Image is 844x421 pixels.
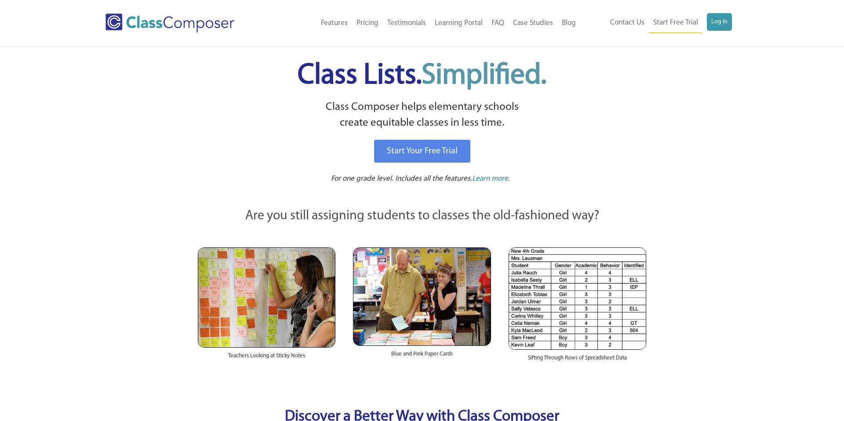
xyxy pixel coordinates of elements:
[316,14,352,33] a: Features
[198,348,335,369] div: Teachers Looking at Sticky Notes
[383,14,430,33] a: Testimonials
[430,14,487,33] a: Learning Portal
[707,13,732,31] a: Log In
[472,174,510,185] a: Learn more.
[580,13,732,33] nav: Header Menu
[352,14,383,33] a: Pricing
[387,147,458,156] span: Start Your Free Trial
[331,175,472,182] span: For one grade level. Includes all the features.
[105,14,234,33] img: Class Composer
[649,13,702,33] a: Start Free Trial
[353,346,491,367] div: Blue and Pink Paper Cards
[374,140,470,163] a: Start Your Free Trial
[509,247,646,350] img: Spreadsheets
[509,350,646,371] div: Sifting Through Rows of Spreadsheet Data
[557,14,580,33] a: Blog
[472,175,510,182] span: Learn more.
[509,14,557,33] a: Case Studies
[353,247,491,345] img: Blue and Pink Paper Cards
[270,14,580,33] nav: Header Menu
[298,62,546,90] span: Class Lists.
[196,99,648,131] p: Class Composer helps elementary schools create equitable classes in less time.
[198,207,646,226] p: Are you still assigning students to classes the old-fashioned way?
[606,13,649,33] a: Contact Us
[198,247,335,348] img: Teachers Looking at Sticky Notes
[487,14,509,33] a: FAQ
[422,62,546,90] span: Simplified.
